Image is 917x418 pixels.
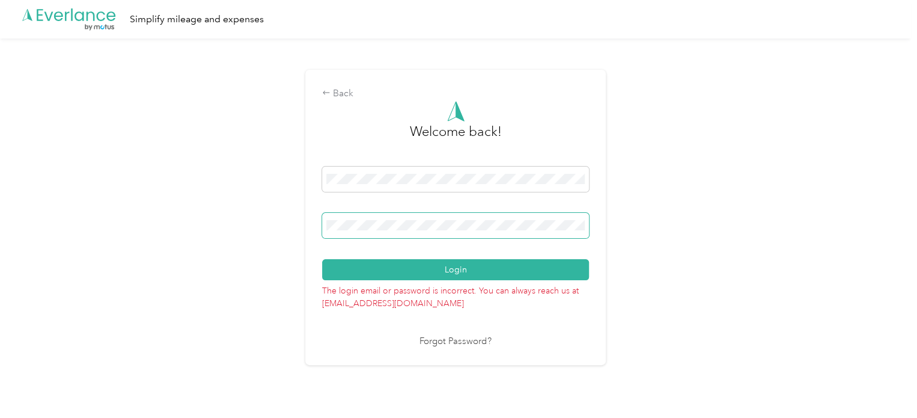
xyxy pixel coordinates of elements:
div: Simplify mileage and expenses [130,12,264,27]
p: The login email or password is incorrect. You can always reach us at [EMAIL_ADDRESS][DOMAIN_NAME] [322,280,589,310]
a: Forgot Password? [419,335,492,349]
div: Back [322,87,589,101]
button: Login [322,259,589,280]
h3: greeting [410,121,502,154]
